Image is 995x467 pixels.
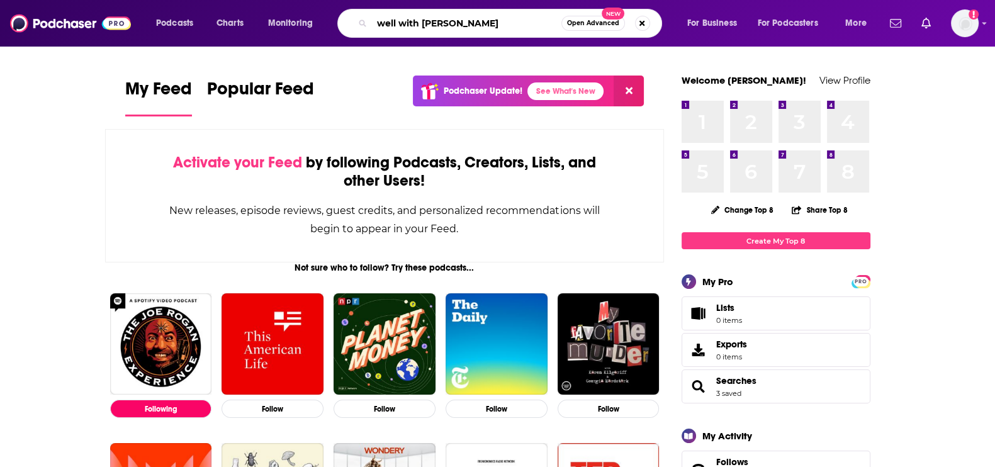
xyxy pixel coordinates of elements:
a: Charts [208,13,251,33]
span: For Podcasters [758,14,818,32]
span: Podcasts [156,14,193,32]
button: Show profile menu [951,9,979,37]
div: Not sure who to follow? Try these podcasts... [105,262,665,273]
span: My Feed [125,78,192,107]
img: This American Life [222,293,323,395]
div: Search podcasts, credits, & more... [349,9,674,38]
button: Follow [446,400,548,418]
span: PRO [853,277,869,286]
span: Exports [716,339,747,350]
span: Charts [216,14,244,32]
img: Podchaser - Follow, Share and Rate Podcasts [10,11,131,35]
a: Show notifications dropdown [885,13,906,34]
span: 0 items [716,316,742,325]
img: The Joe Rogan Experience [110,293,212,395]
span: Popular Feed [207,78,314,107]
button: open menu [678,13,753,33]
img: Planet Money [334,293,436,395]
a: View Profile [819,74,870,86]
span: 0 items [716,352,747,361]
a: My Feed [125,78,192,116]
button: open menu [750,13,836,33]
span: Exports [686,341,711,359]
div: by following Podcasts, Creators, Lists, and other Users! [169,154,601,190]
p: Podchaser Update! [444,86,522,96]
span: Lists [716,302,734,313]
img: The Daily [446,293,548,395]
button: Share Top 8 [791,198,848,222]
img: User Profile [951,9,979,37]
button: Open AdvancedNew [561,16,625,31]
button: open menu [147,13,210,33]
a: Searches [686,378,711,395]
a: Popular Feed [207,78,314,116]
span: More [845,14,867,32]
a: 3 saved [716,389,741,398]
button: open menu [259,13,329,33]
img: My Favorite Murder with Karen Kilgariff and Georgia Hardstark [558,293,660,395]
div: New releases, episode reviews, guest credits, and personalized recommendations will begin to appe... [169,201,601,238]
a: Show notifications dropdown [916,13,936,34]
div: My Activity [702,430,752,442]
button: Change Top 8 [704,202,782,218]
a: Searches [716,375,756,386]
button: Follow [222,400,323,418]
button: Following [110,400,212,418]
span: Logged in as nicole.koremenos [951,9,979,37]
span: Searches [682,369,870,403]
span: Monitoring [268,14,313,32]
input: Search podcasts, credits, & more... [372,13,561,33]
svg: Add a profile image [969,9,979,20]
a: PRO [853,276,869,286]
button: Follow [334,400,436,418]
button: Follow [558,400,660,418]
div: My Pro [702,276,733,288]
a: Exports [682,333,870,367]
span: Open Advanced [567,20,619,26]
span: For Business [687,14,737,32]
a: Create My Top 8 [682,232,870,249]
span: Lists [686,305,711,322]
a: Welcome [PERSON_NAME]! [682,74,806,86]
span: Lists [716,302,742,313]
a: Lists [682,296,870,330]
button: open menu [836,13,882,33]
a: See What's New [527,82,604,100]
span: New [602,8,624,20]
span: Activate your Feed [173,153,302,172]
